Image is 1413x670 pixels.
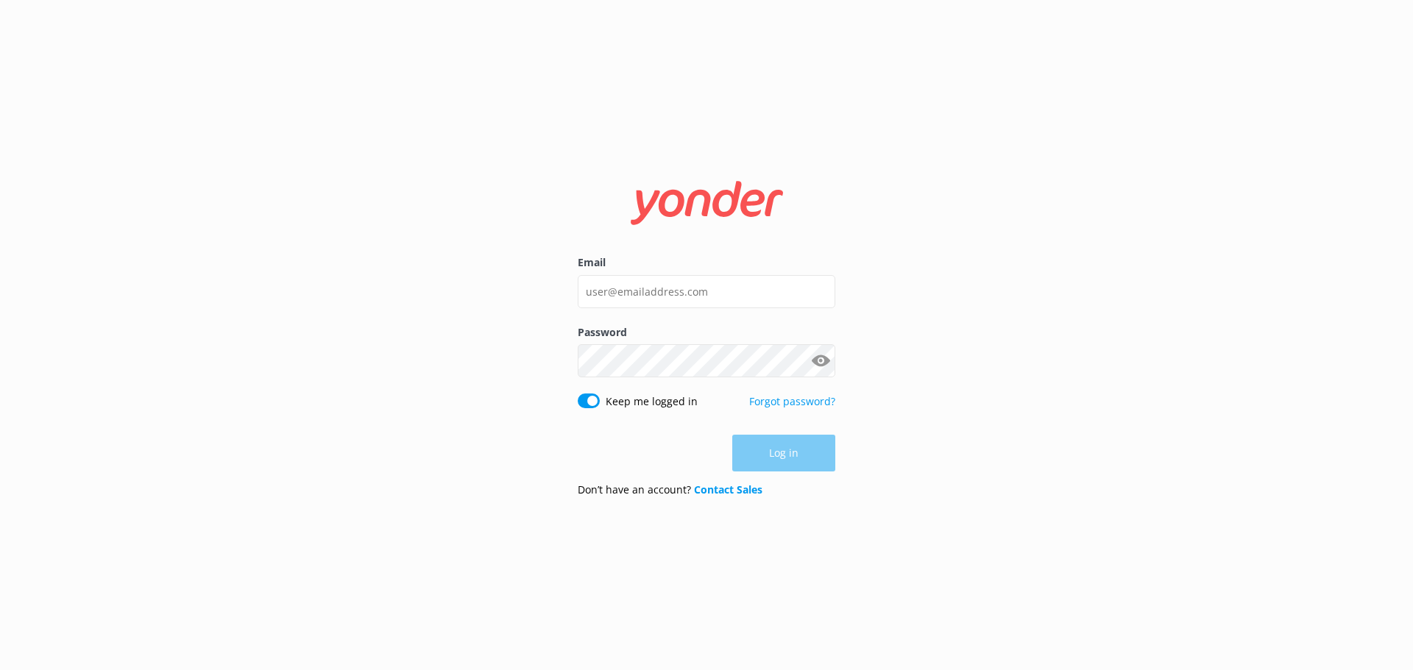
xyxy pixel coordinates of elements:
[749,394,835,408] a: Forgot password?
[578,254,835,271] label: Email
[606,393,698,410] label: Keep me logged in
[694,482,762,496] a: Contact Sales
[578,275,835,308] input: user@emailaddress.com
[578,324,835,341] label: Password
[806,346,835,376] button: Show password
[578,482,762,498] p: Don’t have an account?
